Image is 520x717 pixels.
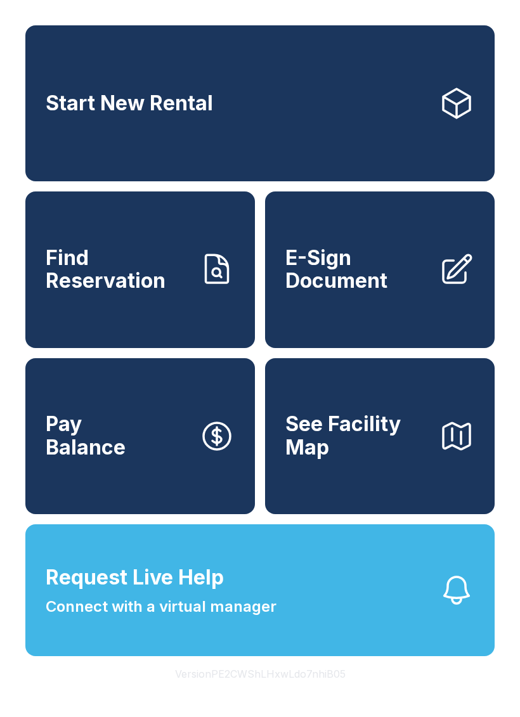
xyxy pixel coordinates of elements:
span: Find Reservation [46,247,189,293]
a: Find Reservation [25,191,255,347]
span: See Facility Map [285,413,429,459]
a: Start New Rental [25,25,495,181]
span: Request Live Help [46,562,224,593]
button: See Facility Map [265,358,495,514]
span: E-Sign Document [285,247,429,293]
a: E-Sign Document [265,191,495,347]
span: Pay Balance [46,413,126,459]
button: VersionPE2CWShLHxwLdo7nhiB05 [165,656,356,692]
a: PayBalance [25,358,255,514]
span: Connect with a virtual manager [46,595,276,618]
button: Request Live HelpConnect with a virtual manager [25,524,495,656]
span: Start New Rental [46,92,213,115]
